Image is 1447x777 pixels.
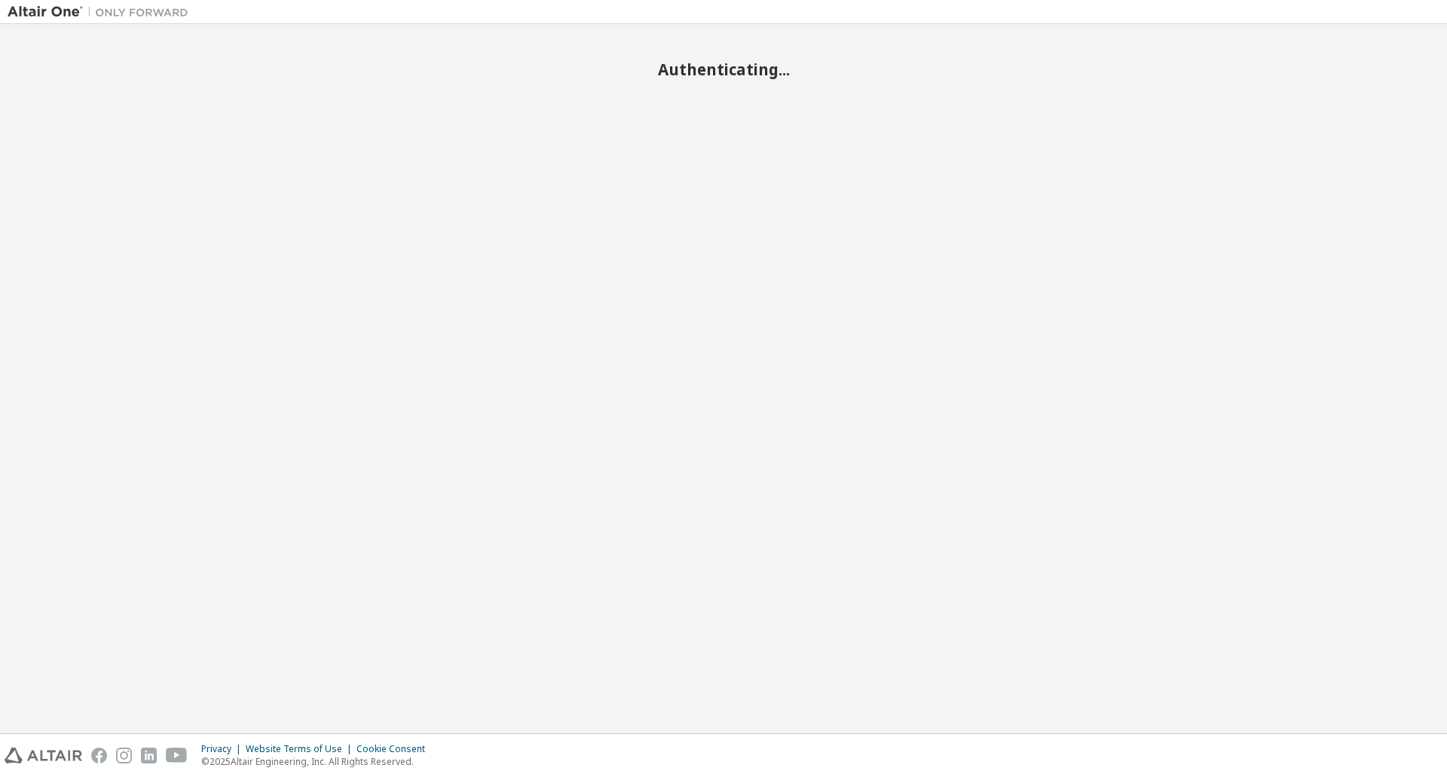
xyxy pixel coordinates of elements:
img: youtube.svg [166,748,188,763]
img: facebook.svg [91,748,107,763]
div: Privacy [201,743,246,755]
img: linkedin.svg [141,748,157,763]
div: Website Terms of Use [246,743,356,755]
h2: Authenticating... [8,60,1439,79]
p: © 2025 Altair Engineering, Inc. All Rights Reserved. [201,755,434,768]
div: Cookie Consent [356,743,434,755]
img: instagram.svg [116,748,132,763]
img: altair_logo.svg [5,748,82,763]
img: Altair One [8,5,196,20]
